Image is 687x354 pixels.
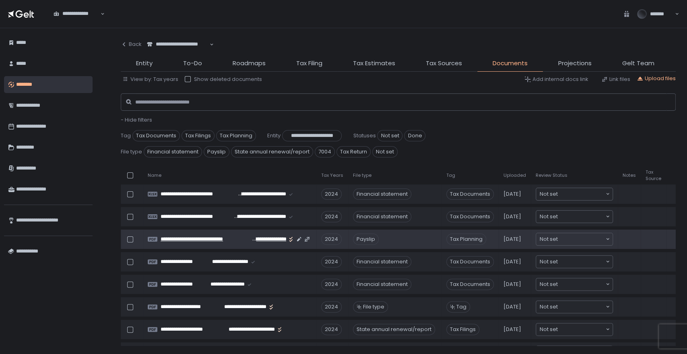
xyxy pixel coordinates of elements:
[144,146,202,157] span: Financial statement
[446,279,494,290] span: Tax Documents
[536,256,613,268] div: Search for option
[536,278,613,290] div: Search for option
[503,281,521,288] span: [DATE]
[503,303,521,311] span: [DATE]
[296,59,322,68] span: Tax Filing
[353,211,411,222] div: Financial statement
[558,303,605,311] input: Search for option
[646,169,661,181] span: Tax Source
[267,132,281,139] span: Entity
[558,213,605,221] input: Search for option
[353,132,375,139] span: Statuses
[321,324,342,335] div: 2024
[446,172,455,178] span: Tag
[503,213,521,220] span: [DATE]
[321,301,342,313] div: 2024
[540,258,558,266] span: Not set
[204,146,229,157] span: Payslip
[558,258,605,266] input: Search for option
[503,236,521,243] span: [DATE]
[132,130,180,141] span: Tax Documents
[321,172,343,178] span: Tax Years
[142,36,214,53] div: Search for option
[353,172,371,178] span: File type
[353,279,411,290] div: Financial statement
[558,280,605,288] input: Search for option
[48,6,105,23] div: Search for option
[182,130,215,141] span: Tax Filings
[536,172,567,178] span: Review Status
[536,233,613,245] div: Search for option
[540,190,558,198] span: Not set
[216,130,256,141] span: Tax Planning
[377,130,402,141] span: Not set
[503,172,526,178] span: Uploaded
[231,146,313,157] span: State annual renewal/report
[540,280,558,288] span: Not set
[540,325,558,333] span: Not set
[503,258,521,265] span: [DATE]
[536,211,613,223] div: Search for option
[321,279,342,290] div: 2024
[353,188,411,200] div: Financial statement
[404,130,425,141] span: Done
[54,17,100,25] input: Search for option
[446,188,494,200] span: Tax Documents
[353,234,379,245] div: Payslip
[121,41,142,48] div: Back
[558,325,605,333] input: Search for option
[233,59,266,68] span: Roadmaps
[456,303,466,311] span: Tag
[536,188,613,200] div: Search for option
[147,48,209,56] input: Search for option
[540,213,558,221] span: Not set
[622,59,654,68] span: Gelt Team
[524,76,588,83] button: Add internal docs link
[503,190,521,198] span: [DATE]
[121,116,152,124] button: - Hide filters
[353,256,411,267] div: Financial statement
[353,59,395,68] span: Tax Estimates
[121,132,131,139] span: Tag
[446,324,479,335] span: Tax Filings
[623,172,636,178] span: Notes
[426,59,462,68] span: Tax Sources
[321,188,342,200] div: 2024
[148,172,161,178] span: Name
[321,211,342,222] div: 2024
[121,148,142,155] span: File type
[637,75,676,82] button: Upload files
[446,211,494,222] span: Tax Documents
[321,256,342,267] div: 2024
[121,36,142,52] button: Back
[363,303,384,311] span: File type
[558,59,592,68] span: Projections
[558,190,605,198] input: Search for option
[122,76,178,83] button: View by: Tax years
[540,303,558,311] span: Not set
[558,235,605,243] input: Search for option
[183,59,202,68] span: To-Do
[136,59,153,68] span: Entity
[493,59,528,68] span: Documents
[372,146,398,157] span: Not set
[446,256,494,267] span: Tax Documents
[315,146,335,157] span: 7004
[540,235,558,243] span: Not set
[336,146,371,157] span: Tax Return
[446,234,486,245] span: Tax Planning
[536,301,613,313] div: Search for option
[503,326,521,333] span: [DATE]
[536,323,613,335] div: Search for option
[353,324,435,335] div: State annual renewal/report
[321,234,342,245] div: 2024
[601,76,630,83] button: Link files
